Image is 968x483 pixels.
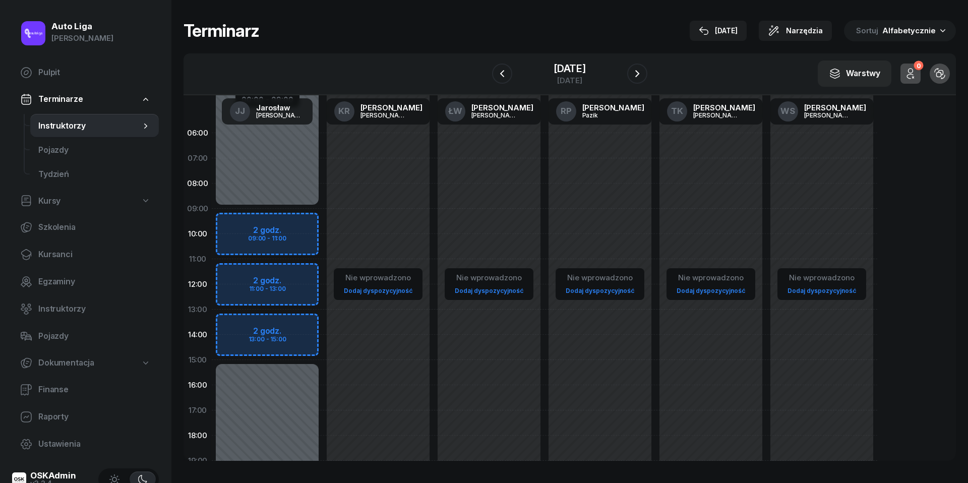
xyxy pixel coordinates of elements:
div: Nie wprowadzono [562,271,638,284]
span: Instruktorzy [38,303,151,316]
a: Kursy [12,190,159,213]
span: Narzędzia [786,25,823,37]
button: [DATE] [690,21,747,41]
div: [PERSON_NAME] [804,104,866,111]
a: Dodaj dyspozycyjność [451,285,527,296]
a: Terminarze [12,88,159,111]
div: 13:00 [184,297,212,322]
span: Dokumentacja [38,356,94,370]
a: Tydzień [30,162,159,187]
a: Ustawienia [12,432,159,456]
div: Nie wprowadzono [451,271,527,284]
a: TK[PERSON_NAME][PERSON_NAME] [659,98,763,125]
div: [PERSON_NAME] [804,112,853,118]
span: Pojazdy [38,330,151,343]
button: Narzędzia [759,21,832,41]
span: Ustawienia [38,438,151,451]
a: WS[PERSON_NAME][PERSON_NAME] [770,98,874,125]
span: Tydzień [38,168,151,181]
a: Pulpit [12,61,159,85]
span: WS [780,107,795,115]
div: 07:00 [184,146,212,171]
span: KR [338,107,350,115]
div: 10:00 [184,221,212,247]
div: [PERSON_NAME] [360,104,422,111]
div: 08:00 [184,171,212,196]
a: Pojazdy [12,324,159,348]
a: Dodaj dyspozycyjność [340,285,416,296]
span: Kursy [38,195,60,208]
span: Raporty [38,410,151,424]
h1: Terminarz [184,22,259,40]
a: Kursanci [12,243,159,267]
span: Pulpit [38,66,151,79]
a: Pojazdy [30,138,159,162]
div: 18:00 [184,423,212,448]
span: Sortuj [856,24,880,37]
a: JJJarosław[PERSON_NAME] [222,98,313,125]
div: 19:00 [184,448,212,473]
a: Dokumentacja [12,351,159,375]
button: Nie wprowadzonoDodaj dyspozycyjność [451,269,527,299]
div: Nie wprowadzono [673,271,749,284]
a: Dodaj dyspozycyjność [673,285,749,296]
div: [DATE] [554,77,586,84]
div: 16:00 [184,373,212,398]
span: Instruktorzy [38,119,141,133]
button: Sortuj Alfabetycznie [844,20,956,41]
span: Szkolenia [38,221,151,234]
div: [PERSON_NAME] [471,104,533,111]
div: 11:00 [184,247,212,272]
div: 12:00 [184,272,212,297]
div: OSKAdmin [30,471,76,480]
div: 06:00 [184,120,212,146]
span: Finanse [38,383,151,396]
button: Nie wprowadzonoDodaj dyspozycyjność [783,269,860,299]
div: Auto Liga [51,22,113,31]
a: Dodaj dyspozycyjność [562,285,638,296]
div: [PERSON_NAME] [693,112,742,118]
a: RP[PERSON_NAME]Pazik [548,98,652,125]
div: [PERSON_NAME] [693,104,755,111]
span: Kursanci [38,248,151,261]
span: JJ [235,107,245,115]
span: Alfabetycznie [882,26,936,35]
div: 09:00 [184,196,212,221]
span: TK [671,107,683,115]
div: Warstwy [829,67,880,80]
span: RP [561,107,572,115]
span: ŁW [448,107,462,115]
a: Instruktorzy [12,297,159,321]
a: Instruktorzy [30,114,159,138]
div: [PERSON_NAME] [582,104,644,111]
div: Jarosław [256,104,305,111]
div: [PERSON_NAME] [360,112,409,118]
a: Dodaj dyspozycyjność [783,285,860,296]
div: Nie wprowadzono [783,271,860,284]
div: 0 [914,61,923,71]
div: [DATE] [699,25,738,37]
a: KR[PERSON_NAME][PERSON_NAME] [326,98,431,125]
a: ŁW[PERSON_NAME][PERSON_NAME] [437,98,541,125]
div: 17:00 [184,398,212,423]
div: Pazik [582,112,631,118]
button: 0 [900,64,921,84]
div: 15:00 [184,347,212,373]
button: Warstwy [818,61,891,87]
span: Terminarze [38,93,83,106]
button: Nie wprowadzonoDodaj dyspozycyjność [562,269,638,299]
a: Szkolenia [12,215,159,239]
div: Nie wprowadzono [340,271,416,284]
button: Nie wprowadzonoDodaj dyspozycyjność [673,269,749,299]
a: Finanse [12,378,159,402]
span: Pojazdy [38,144,151,157]
button: Nie wprowadzonoDodaj dyspozycyjność [340,269,416,299]
div: [PERSON_NAME] [471,112,520,118]
a: Egzaminy [12,270,159,294]
div: [PERSON_NAME] [51,32,113,45]
a: Raporty [12,405,159,429]
span: Egzaminy [38,275,151,288]
div: [PERSON_NAME] [256,112,305,118]
div: 14:00 [184,322,212,347]
div: [DATE] [554,64,586,74]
